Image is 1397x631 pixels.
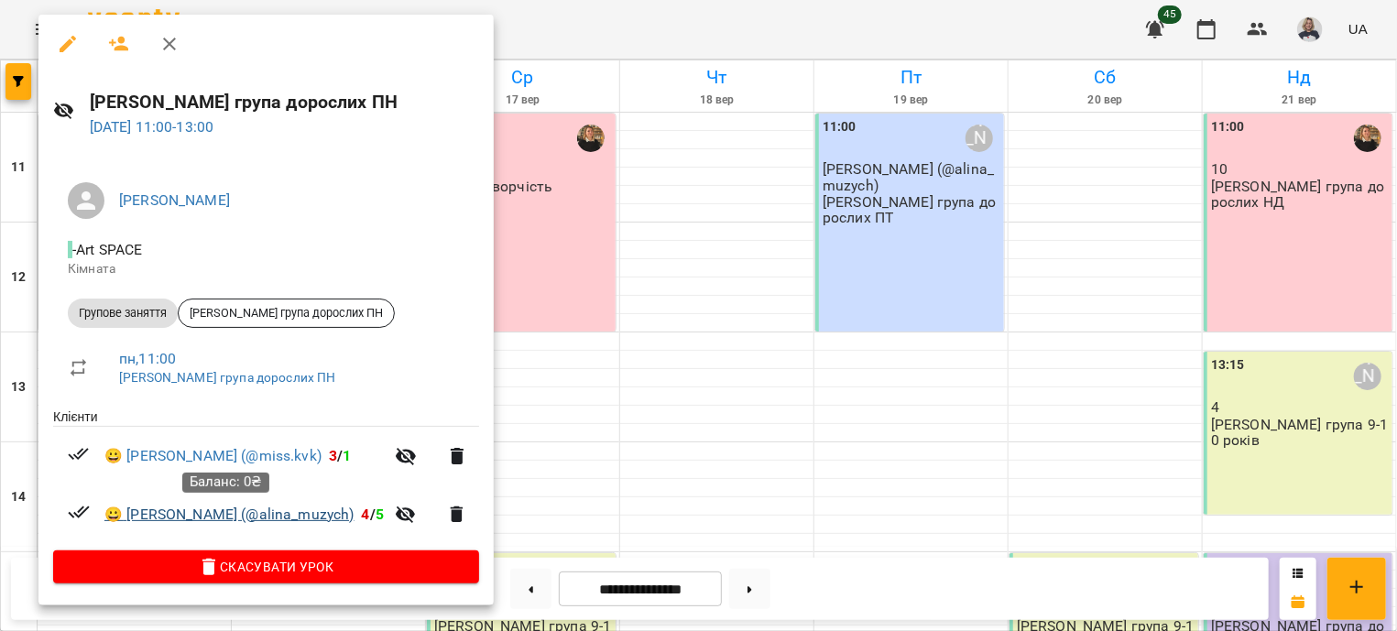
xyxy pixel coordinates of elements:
b: / [362,506,384,523]
button: Скасувати Урок [53,550,479,583]
span: 4 [362,506,370,523]
span: Баланс: 0₴ [190,473,262,490]
b: / [329,447,351,464]
span: Групове заняття [68,305,178,321]
svg: Візит сплачено [68,443,90,465]
svg: Візит сплачено [68,501,90,523]
span: Скасувати Урок [68,556,464,578]
span: - Art SPACE [68,241,147,258]
a: [DATE] 11:00-13:00 [90,118,214,136]
a: 😀 [PERSON_NAME] (@alina_muzych) [104,504,355,526]
span: [PERSON_NAME] група дорослих ПН [179,305,394,321]
h6: [PERSON_NAME] група дорослих ПН [90,88,479,116]
span: 1 [343,447,351,464]
a: пн , 11:00 [119,350,176,367]
a: 😀 [PERSON_NAME] (@miss.kvk) [104,445,322,467]
div: [PERSON_NAME] група дорослих ПН [178,299,395,328]
ul: Клієнти [53,408,479,550]
p: Кімната [68,260,464,278]
a: [PERSON_NAME] [119,191,230,209]
span: 5 [376,506,384,523]
span: 3 [329,447,337,464]
a: [PERSON_NAME] група дорослих ПН [119,370,336,385]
